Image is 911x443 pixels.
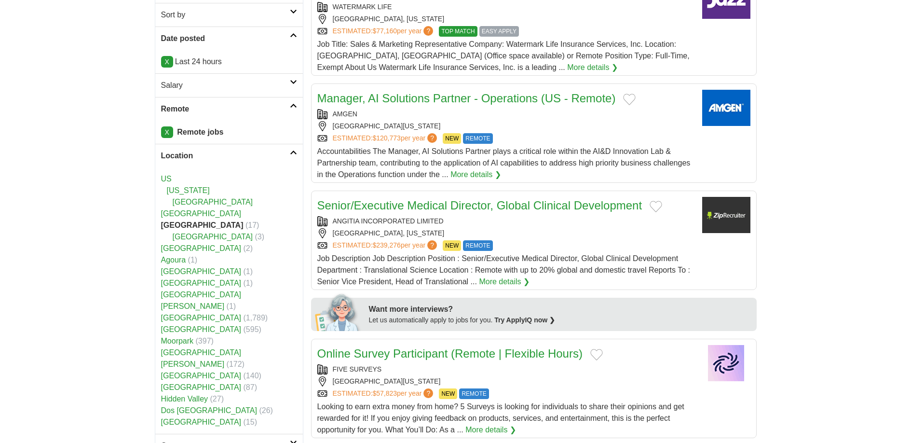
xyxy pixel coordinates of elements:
[590,349,603,360] button: Add to favorite jobs
[479,276,530,288] a: More details ❯
[196,337,214,345] span: (397)
[155,27,303,50] a: Date posted
[317,376,694,387] div: [GEOGRAPHIC_DATA][US_STATE]
[155,144,303,167] a: Location
[317,147,691,179] span: Accountabilities The Manager, AI Solutions Partner plays a critical role within the AI&D Innovati...
[188,256,198,264] span: (1)
[333,110,357,118] a: AMGEN
[443,240,461,251] span: NEW
[702,197,750,233] img: Company logo
[161,337,194,345] a: Moorpark
[155,97,303,121] a: Remote
[210,395,224,403] span: (27)
[244,383,257,391] span: (87)
[317,2,694,12] div: WATERMARK LIFE
[315,292,362,331] img: apply-iq-scientist.png
[427,133,437,143] span: ?
[317,121,694,131] div: [GEOGRAPHIC_DATA][US_STATE]
[450,169,501,180] a: More details ❯
[173,233,253,241] a: [GEOGRAPHIC_DATA]
[227,302,236,310] span: (1)
[369,315,751,325] div: Let us automatically apply to jobs for you.
[161,418,242,426] a: [GEOGRAPHIC_DATA]
[161,56,297,68] p: Last 24 hours
[161,80,290,91] h2: Salary
[244,279,253,287] span: (1)
[161,348,242,368] a: [GEOGRAPHIC_DATA][PERSON_NAME]
[317,364,694,374] div: FIVE SURVEYS
[372,389,397,397] span: $57,823
[317,254,690,286] span: Job Description Job Description Position : Senior/Executive Medical Director, Global Clinical Dev...
[317,92,616,105] a: Manager, AI Solutions Partner - Operations (US - Remote)
[161,126,173,138] a: X
[161,244,242,252] a: [GEOGRAPHIC_DATA]
[317,216,694,226] div: ANGITIA INCORPORATED LIMITED
[479,26,519,37] span: EASY APPLY
[333,388,435,399] a: ESTIMATED:$57,823per year?
[161,56,173,68] a: X
[567,62,618,73] a: More details ❯
[372,134,400,142] span: $120,773
[623,94,636,105] button: Add to favorite jobs
[167,186,210,194] a: [US_STATE]
[423,26,433,36] span: ?
[245,221,259,229] span: (17)
[463,133,492,144] span: REMOTE
[439,26,477,37] span: TOP MATCH
[317,402,684,434] span: Looking to earn extra money from home? 5 Surveys is looking for individuals to share their opinio...
[244,267,253,276] span: (1)
[161,291,242,310] a: [GEOGRAPHIC_DATA][PERSON_NAME]
[161,314,242,322] a: [GEOGRAPHIC_DATA]
[427,240,437,250] span: ?
[244,325,261,333] span: (595)
[333,26,435,37] a: ESTIMATED:$77,160per year?
[333,133,439,144] a: ESTIMATED:$120,773per year?
[702,345,750,381] img: Company logo
[369,304,751,315] div: Want more interviews?
[161,33,290,44] h2: Date posted
[259,406,272,415] span: (26)
[161,267,242,276] a: [GEOGRAPHIC_DATA]
[161,150,290,162] h2: Location
[317,228,694,238] div: [GEOGRAPHIC_DATA], [US_STATE]
[161,256,186,264] a: Agoura
[317,40,690,71] span: Job Title: Sales & Marketing Representative Company: Watermark Life Insurance Services, Inc. Loca...
[161,221,244,229] strong: [GEOGRAPHIC_DATA]
[155,73,303,97] a: Salary
[244,314,268,322] span: (1,789)
[161,175,172,183] a: US
[439,388,457,399] span: NEW
[177,128,223,136] strong: Remote jobs
[173,198,253,206] a: [GEOGRAPHIC_DATA]
[155,3,303,27] a: Sort by
[702,90,750,126] img: Amgen logo
[372,241,400,249] span: $239,276
[443,133,461,144] span: NEW
[317,199,642,212] a: Senior/Executive Medical Director, Global Clinical Development
[423,388,433,398] span: ?
[333,240,439,251] a: ESTIMATED:$239,276per year?
[463,240,492,251] span: REMOTE
[227,360,245,368] span: (172)
[255,233,265,241] span: (3)
[317,14,694,24] div: [GEOGRAPHIC_DATA], [US_STATE]
[161,406,257,415] a: Dos [GEOGRAPHIC_DATA]
[161,279,242,287] a: [GEOGRAPHIC_DATA]
[161,103,290,115] h2: Remote
[161,372,242,380] a: [GEOGRAPHIC_DATA]
[161,325,242,333] a: [GEOGRAPHIC_DATA]
[372,27,397,35] span: $77,160
[244,244,253,252] span: (2)
[161,9,290,21] h2: Sort by
[494,316,555,324] a: Try ApplyIQ now ❯
[465,424,516,436] a: More details ❯
[161,383,242,391] a: [GEOGRAPHIC_DATA]
[161,209,242,218] a: [GEOGRAPHIC_DATA]
[650,201,662,212] button: Add to favorite jobs
[244,372,261,380] span: (140)
[317,347,583,360] a: Online Survey Participant (Remote | Flexible Hours)
[459,388,489,399] span: REMOTE
[161,395,208,403] a: Hidden Valley
[244,418,257,426] span: (15)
